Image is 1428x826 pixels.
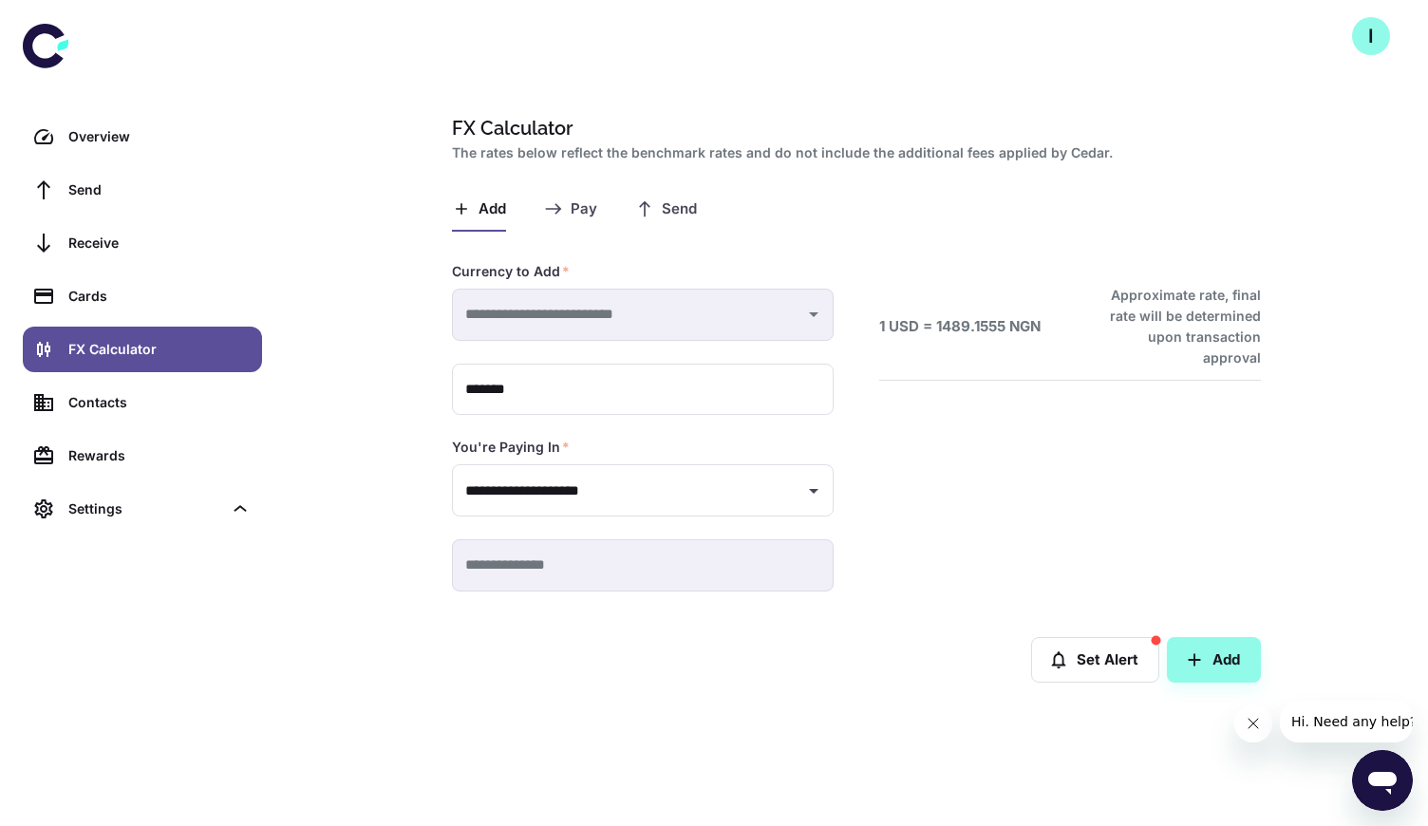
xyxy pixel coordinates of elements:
a: Send [23,167,262,213]
div: Rewards [68,445,251,466]
iframe: Close message [1234,704,1272,742]
div: Contacts [68,392,251,413]
h6: Approximate rate, final rate will be determined upon transaction approval [1089,285,1261,368]
button: Add [1167,637,1261,683]
a: Receive [23,220,262,266]
a: FX Calculator [23,327,262,372]
span: Send [662,200,697,218]
button: Open [800,478,827,504]
button: I [1352,17,1390,55]
div: Settings [68,498,222,519]
a: Overview [23,114,262,160]
label: You're Paying In [452,438,570,457]
span: Hi. Need any help? [11,13,137,28]
a: Rewards [23,433,262,479]
button: Set Alert [1031,637,1159,683]
span: Pay [571,200,597,218]
div: Settings [23,486,262,532]
h1: FX Calculator [452,114,1253,142]
div: Overview [68,126,251,147]
h2: The rates below reflect the benchmark rates and do not include the additional fees applied by Cedar. [452,142,1253,163]
div: Send [68,179,251,200]
div: FX Calculator [68,339,251,360]
iframe: Button to launch messaging window [1352,750,1413,811]
h6: 1 USD = 1489.1555 NGN [879,316,1041,338]
div: Cards [68,286,251,307]
a: Cards [23,273,262,319]
iframe: Message from company [1280,701,1413,742]
label: Currency to Add [452,262,570,281]
a: Contacts [23,380,262,425]
span: Add [479,200,506,218]
div: Receive [68,233,251,253]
